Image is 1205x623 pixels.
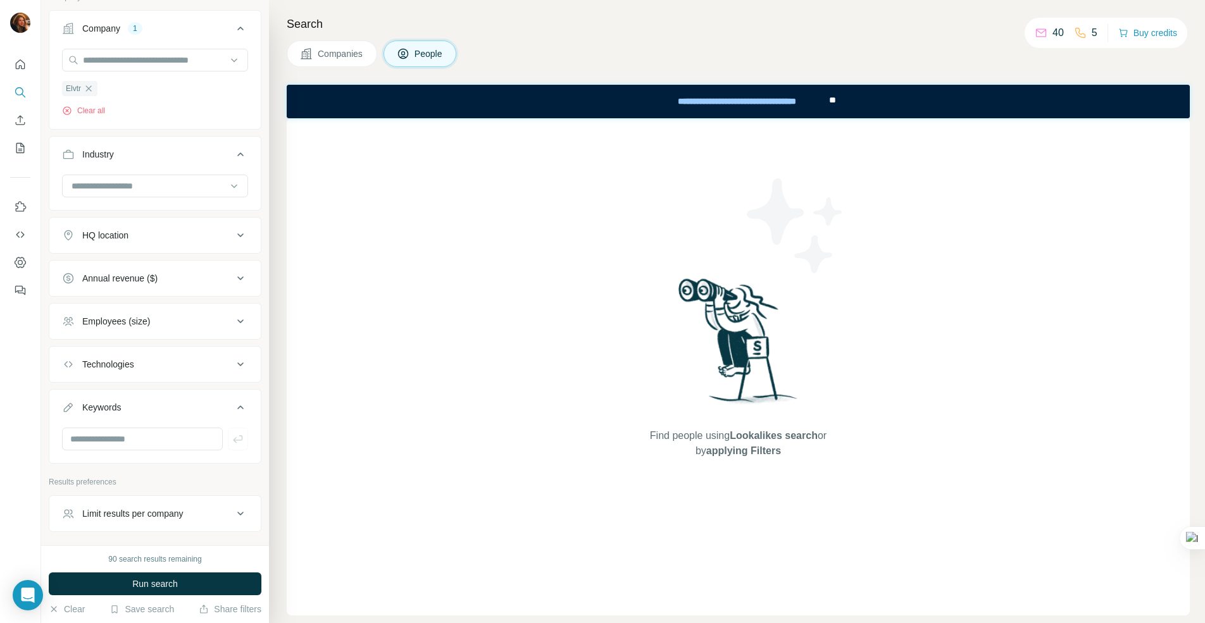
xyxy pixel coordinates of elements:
[82,148,114,161] div: Industry
[49,603,85,615] button: Clear
[10,251,30,274] button: Dashboard
[287,15,1190,33] h4: Search
[49,392,261,428] button: Keywords
[706,445,781,456] span: applying Filters
[82,272,158,285] div: Annual revenue ($)
[82,401,121,414] div: Keywords
[49,139,261,175] button: Industry
[10,53,30,76] button: Quick start
[62,105,105,116] button: Clear all
[673,275,804,416] img: Surfe Illustration - Woman searching with binoculars
[10,279,30,302] button: Feedback
[13,580,43,610] div: Open Intercom Messenger
[287,85,1190,118] iframe: To enrich screen reader interactions, please activate Accessibility in Grammarly extension settings
[82,358,134,371] div: Technologies
[10,223,30,246] button: Use Surfe API
[82,229,128,242] div: HQ location
[82,22,120,35] div: Company
[318,47,364,60] span: Companies
[128,23,142,34] div: 1
[49,220,261,250] button: HQ location
[49,476,261,488] p: Results preferences
[637,428,839,459] span: Find people using or by
[49,572,261,595] button: Run search
[49,306,261,336] button: Employees (size)
[82,315,150,328] div: Employees (size)
[739,169,852,283] img: Surfe Illustration - Stars
[10,195,30,218] button: Use Surfe on LinkedIn
[109,603,174,615] button: Save search
[49,498,261,529] button: Limit results per company
[10,81,30,104] button: Search
[10,109,30,132] button: Enrich CSV
[730,430,818,441] span: Lookalikes search
[49,263,261,293] button: Annual revenue ($)
[199,603,261,615] button: Share filters
[415,47,444,60] span: People
[82,507,184,520] div: Limit results per company
[108,553,201,565] div: 90 search results remaining
[49,349,261,379] button: Technologies
[66,83,81,94] span: Elvtr
[49,13,261,49] button: Company1
[10,137,30,159] button: My lists
[10,13,30,33] img: Avatar
[1052,25,1064,40] p: 40
[1092,25,1097,40] p: 5
[132,577,178,590] span: Run search
[1118,24,1177,42] button: Buy credits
